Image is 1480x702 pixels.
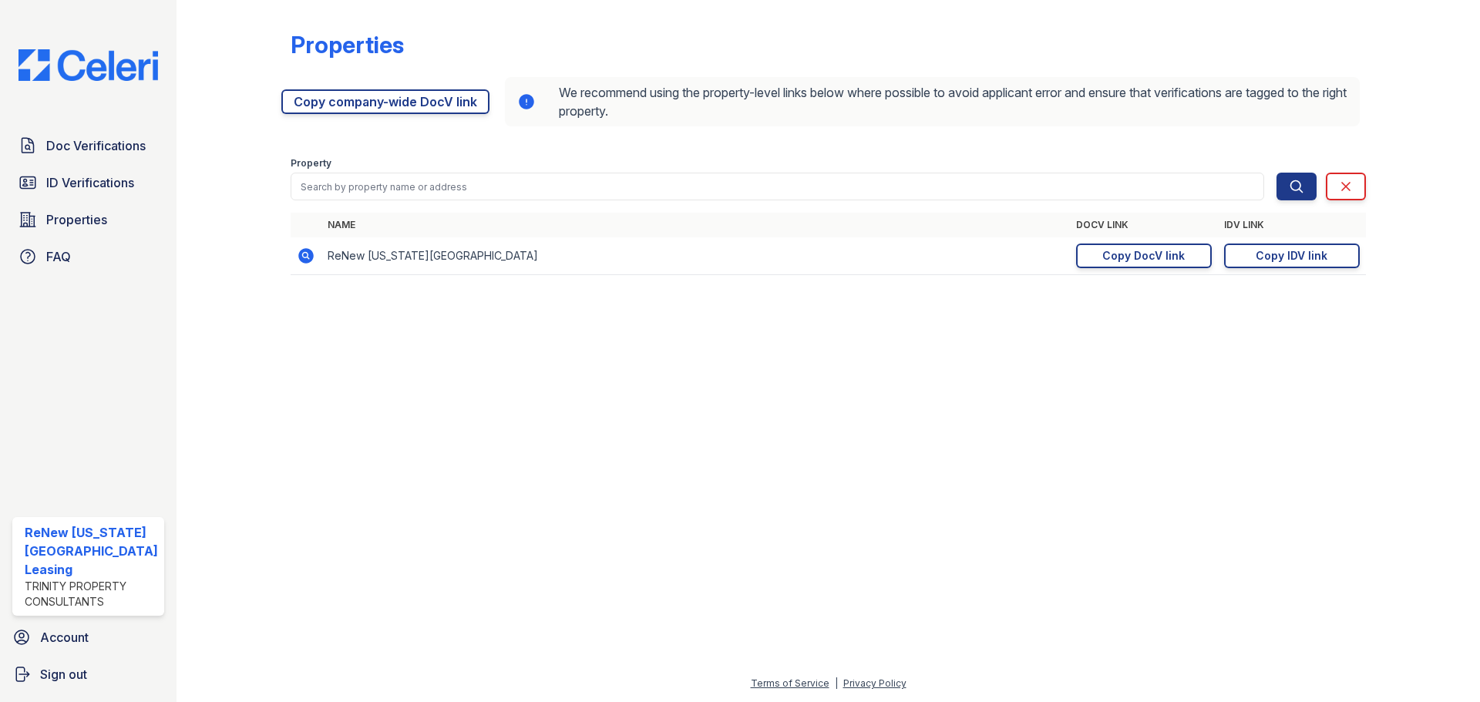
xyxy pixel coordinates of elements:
a: ID Verifications [12,167,164,198]
td: ReNew [US_STATE][GEOGRAPHIC_DATA] [321,237,1070,275]
span: Doc Verifications [46,136,146,155]
th: DocV Link [1070,213,1218,237]
img: CE_Logo_Blue-a8612792a0a2168367f1c8372b55b34899dd931a85d93a1a3d3e32e68fde9ad4.png [6,49,170,81]
th: IDV Link [1218,213,1366,237]
a: Account [6,622,170,653]
a: Properties [12,204,164,235]
div: | [835,677,838,689]
div: Copy DocV link [1102,248,1185,264]
span: Account [40,628,89,647]
a: Doc Verifications [12,130,164,161]
span: Sign out [40,665,87,684]
div: Trinity Property Consultants [25,579,158,610]
input: Search by property name or address [291,173,1264,200]
a: Privacy Policy [843,677,906,689]
div: ReNew [US_STATE][GEOGRAPHIC_DATA] Leasing [25,523,158,579]
th: Name [321,213,1070,237]
span: ID Verifications [46,173,134,192]
div: Copy IDV link [1256,248,1327,264]
a: Copy company-wide DocV link [281,89,489,114]
a: Terms of Service [751,677,829,689]
a: Copy DocV link [1076,244,1212,268]
a: FAQ [12,241,164,272]
span: FAQ [46,247,71,266]
span: Properties [46,210,107,229]
a: Sign out [6,659,170,690]
div: Properties [291,31,404,59]
a: Copy IDV link [1224,244,1360,268]
div: We recommend using the property-level links below where possible to avoid applicant error and ens... [505,77,1360,126]
label: Property [291,157,331,170]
